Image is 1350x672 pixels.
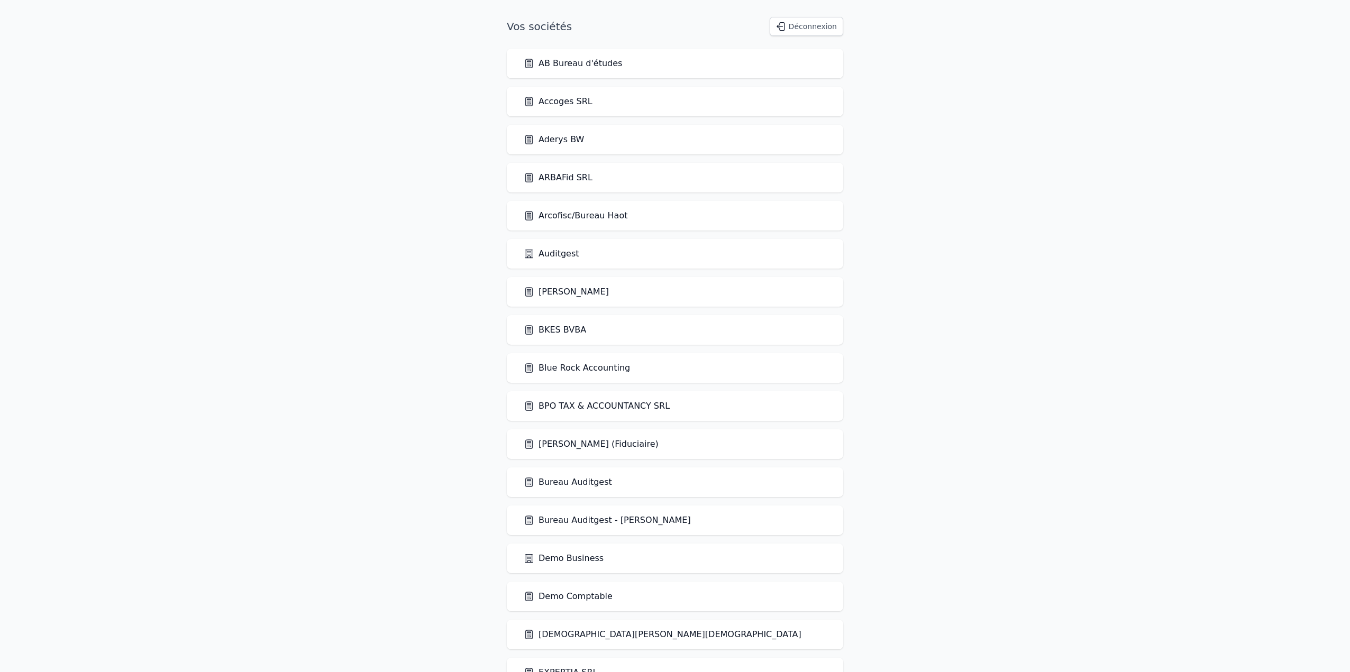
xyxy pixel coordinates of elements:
a: Bureau Auditgest - [PERSON_NAME] [524,514,691,527]
a: [PERSON_NAME] [524,286,609,298]
a: BKES BVBA [524,324,586,336]
a: Arcofisc/Bureau Haot [524,209,627,222]
a: BPO TAX & ACCOUNTANCY SRL [524,400,670,412]
button: Déconnexion [770,17,843,36]
a: Demo Comptable [524,590,613,603]
a: Demo Business [524,552,604,565]
a: Auditgest [524,247,579,260]
a: [DEMOGRAPHIC_DATA][PERSON_NAME][DEMOGRAPHIC_DATA] [524,628,801,641]
a: [PERSON_NAME] (Fiduciaire) [524,438,659,450]
a: Accoges SRL [524,95,592,108]
a: Blue Rock Accounting [524,362,630,374]
h1: Vos sociétés [507,19,572,34]
a: Bureau Auditgest [524,476,612,489]
a: Aderys BW [524,133,584,146]
a: AB Bureau d'études [524,57,622,70]
a: ARBAFid SRL [524,171,592,184]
